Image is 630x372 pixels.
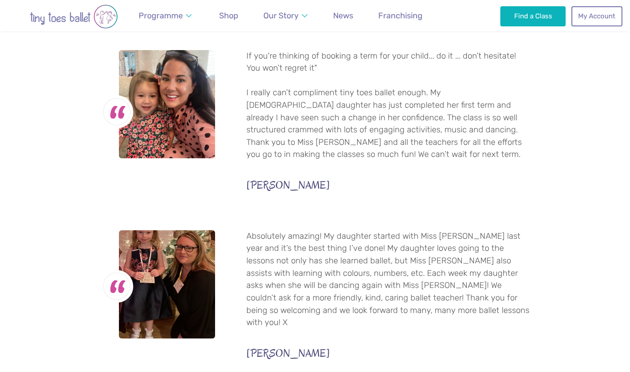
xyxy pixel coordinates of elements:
span: Our Story [263,11,299,20]
a: Programme [135,6,196,26]
cite: [PERSON_NAME] [246,345,530,362]
a: Our Story [259,6,312,26]
a: Shop [215,6,242,26]
p: If you're thinking of booking a term for your child... do it ... don’t hesitate! You won’t regret... [246,50,530,173]
span: Programme [139,11,183,20]
span: Shop [219,11,238,20]
span: News [333,11,353,20]
a: Franchising [374,6,427,26]
p: Absolutely amazing! My daughter started with Miss [PERSON_NAME] last year and it’s the best thing... [246,230,530,341]
a: News [329,6,357,26]
img: tiny toes ballet [11,4,136,29]
span: Franchising [378,11,423,20]
a: Find a Class [500,6,566,26]
a: My Account [571,6,622,26]
cite: [PERSON_NAME] [246,177,530,194]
